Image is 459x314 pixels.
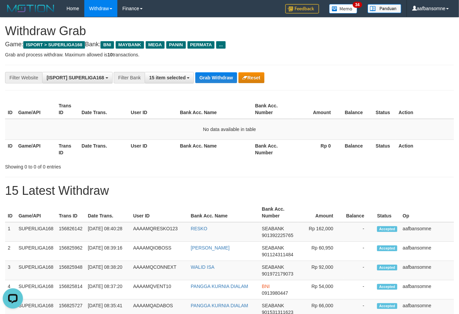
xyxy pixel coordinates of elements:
[400,261,454,280] td: aafbansomne
[16,261,56,280] td: SUPERLIGA168
[262,271,293,277] span: Copy 901972179073 to clipboard
[262,233,293,238] span: Copy 901392225765 to clipboard
[343,203,374,222] th: Balance
[56,242,85,261] td: 156825962
[191,284,248,289] a: PANGGA KURNIA DIALAM
[56,261,85,280] td: 156825948
[262,303,284,308] span: SEABANK
[191,226,207,231] a: RESKO
[16,242,56,261] td: SUPERLIGA168
[5,222,16,242] td: 1
[56,139,79,159] th: Trans ID
[343,261,374,280] td: -
[262,284,270,289] span: BNI
[298,242,343,261] td: Rp 60,950
[262,264,284,270] span: SEABANK
[131,222,188,242] td: AAAAMQRESKO123
[79,100,128,119] th: Date Trans.
[216,41,225,49] span: ...
[79,139,128,159] th: Date Trans.
[368,4,401,13] img: panduan.png
[298,222,343,242] td: Rp 162,000
[5,139,16,159] th: ID
[252,100,293,119] th: Bank Acc. Number
[146,41,165,49] span: MEGA
[166,41,185,49] span: PANIN
[56,100,79,119] th: Trans ID
[5,3,56,14] img: MOTION_logo.png
[377,303,397,309] span: Accepted
[42,72,112,83] button: [ISPORT] SUPERLIGA168
[252,139,293,159] th: Bank Acc. Number
[16,203,56,222] th: Game/API
[56,203,85,222] th: Trans ID
[47,75,104,80] span: [ISPORT] SUPERLIGA168
[262,226,284,231] span: SEABANK
[341,100,373,119] th: Balance
[5,119,454,140] td: No data available in table
[85,261,131,280] td: [DATE] 08:38:20
[293,100,341,119] th: Amount
[259,203,298,222] th: Bank Acc. Number
[373,139,396,159] th: Status
[298,261,343,280] td: Rp 92,000
[114,72,145,83] div: Filter Bank
[145,72,194,83] button: 15 item selected
[353,2,362,8] span: 34
[341,139,373,159] th: Balance
[5,41,454,48] h4: Game: Bank:
[191,245,230,251] a: [PERSON_NAME]
[5,242,16,261] td: 2
[5,203,16,222] th: ID
[85,280,131,299] td: [DATE] 08:37:20
[5,100,16,119] th: ID
[195,72,237,83] button: Grab Withdraw
[85,203,131,222] th: Date Trans.
[5,184,454,198] h1: 15 Latest Withdraw
[262,245,284,251] span: SEABANK
[343,280,374,299] td: -
[101,41,114,49] span: BNI
[377,245,397,251] span: Accepted
[16,280,56,299] td: SUPERLIGA168
[374,203,400,222] th: Status
[56,222,85,242] td: 156826142
[23,41,85,49] span: ISPORT > SUPERLIGA168
[262,290,288,296] span: Copy 0913980447 to clipboard
[285,4,319,14] img: Feedback.jpg
[85,242,131,261] td: [DATE] 08:39:16
[149,75,185,80] span: 15 item selected
[131,242,188,261] td: AAAAMQIOBOSS
[293,139,341,159] th: Rp 0
[400,203,454,222] th: Op
[128,100,177,119] th: User ID
[131,280,188,299] td: AAAAMQVENT10
[5,261,16,280] td: 3
[343,222,374,242] td: -
[400,242,454,261] td: aafbansomne
[377,265,397,270] span: Accepted
[5,161,186,170] div: Showing 0 to 0 of 0 entries
[5,51,454,58] p: Grab and process withdraw. Maximum allowed is transactions.
[16,222,56,242] td: SUPERLIGA168
[177,100,253,119] th: Bank Acc. Name
[3,3,23,23] button: Open LiveChat chat widget
[107,52,113,57] strong: 10
[343,242,374,261] td: -
[131,261,188,280] td: AAAAMQCONNEXT
[16,100,56,119] th: Game/API
[191,303,248,308] a: PANGGA KURNIA DIALAM
[85,222,131,242] td: [DATE] 08:40:28
[238,72,264,83] button: Reset
[396,100,454,119] th: Action
[396,139,454,159] th: Action
[177,139,253,159] th: Bank Acc. Name
[16,139,56,159] th: Game/API
[188,203,259,222] th: Bank Acc. Name
[298,280,343,299] td: Rp 54,000
[56,280,85,299] td: 156825814
[128,139,177,159] th: User ID
[5,72,42,83] div: Filter Website
[400,280,454,299] td: aafbansomne
[262,252,293,257] span: Copy 901124311484 to clipboard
